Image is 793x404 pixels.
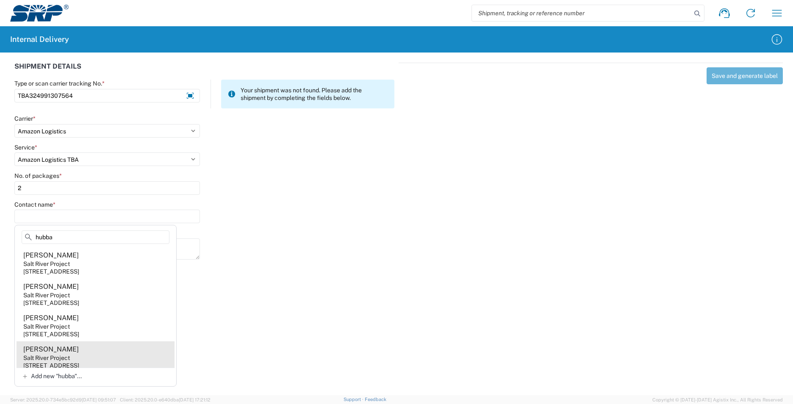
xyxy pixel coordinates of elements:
[23,291,70,299] div: Salt River Project
[31,372,82,380] span: Add new "hubba"...
[14,63,394,80] div: SHIPMENT DETAILS
[652,396,783,404] span: Copyright © [DATE]-[DATE] Agistix Inc., All Rights Reserved
[23,362,79,369] div: [STREET_ADDRESS]
[10,5,69,22] img: srp
[23,260,70,268] div: Salt River Project
[472,5,691,21] input: Shipment, tracking or reference number
[23,354,70,362] div: Salt River Project
[23,299,79,307] div: [STREET_ADDRESS]
[365,397,386,402] a: Feedback
[344,397,365,402] a: Support
[23,330,79,338] div: [STREET_ADDRESS]
[241,86,388,102] span: Your shipment was not found. Please add the shipment by completing the fields below.
[23,282,79,291] div: [PERSON_NAME]
[10,34,69,44] h2: Internal Delivery
[82,397,116,402] span: [DATE] 09:51:07
[14,115,36,122] label: Carrier
[23,345,79,354] div: [PERSON_NAME]
[120,397,211,402] span: Client: 2025.20.0-e640dba
[14,172,62,180] label: No. of packages
[14,201,55,208] label: Contact name
[179,397,211,402] span: [DATE] 17:21:12
[23,313,79,323] div: [PERSON_NAME]
[14,144,37,151] label: Service
[23,268,79,275] div: [STREET_ADDRESS]
[23,323,70,330] div: Salt River Project
[10,397,116,402] span: Server: 2025.20.0-734e5bc92d9
[23,251,79,260] div: [PERSON_NAME]
[14,80,105,87] label: Type or scan carrier tracking No.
